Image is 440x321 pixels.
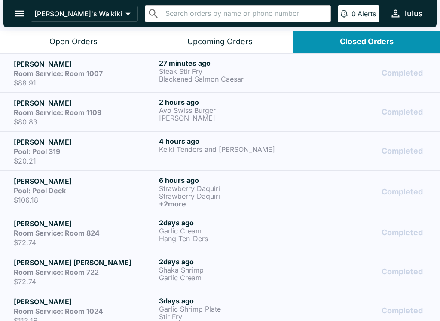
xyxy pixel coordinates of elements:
[159,137,301,145] h6: 4 hours ago
[9,3,31,24] button: open drawer
[159,114,301,122] p: [PERSON_NAME]
[159,218,194,227] span: 2 days ago
[14,196,156,204] p: $106.18
[14,268,99,276] strong: Room Service: Room 722
[159,274,301,282] p: Garlic Cream
[405,9,423,19] div: lulus
[14,186,66,195] strong: Pool: Pool Deck
[159,200,301,208] h6: + 2 more
[14,218,156,229] h5: [PERSON_NAME]
[14,307,103,315] strong: Room Service: Room 1024
[159,227,301,235] p: Garlic Cream
[159,75,301,83] p: Blackened Salmon Caesar
[14,147,60,156] strong: Pool: Pool 319
[159,106,301,114] p: Avo Swiss Burger
[14,157,156,165] p: $20.21
[159,98,301,106] h6: 2 hours ago
[386,4,426,23] button: lulus
[14,229,100,237] strong: Room Service: Room 824
[14,98,156,108] h5: [PERSON_NAME]
[159,145,301,153] p: Keiki Tenders and [PERSON_NAME]
[159,176,301,185] h6: 6 hours ago
[159,185,301,192] p: Strawberry Daquiri
[159,257,194,266] span: 2 days ago
[14,118,156,126] p: $80.83
[163,8,327,20] input: Search orders by name or phone number
[14,257,156,268] h5: [PERSON_NAME] [PERSON_NAME]
[31,6,138,22] button: [PERSON_NAME]'s Waikiki
[159,313,301,321] p: Stir Fry
[14,69,103,78] strong: Room Service: Room 1007
[187,37,253,47] div: Upcoming Orders
[159,297,194,305] span: 3 days ago
[159,266,301,274] p: Shaka Shrimp
[49,37,98,47] div: Open Orders
[34,9,122,18] p: [PERSON_NAME]'s Waikiki
[14,137,156,147] h5: [PERSON_NAME]
[14,297,156,307] h5: [PERSON_NAME]
[14,238,156,247] p: $72.74
[14,108,101,117] strong: Room Service: Room 1109
[14,79,156,87] p: $88.91
[351,9,356,18] p: 0
[159,235,301,242] p: Hang Ten-Ders
[14,176,156,186] h5: [PERSON_NAME]
[159,59,301,67] h6: 27 minutes ago
[159,305,301,313] p: Garlic Shrimp Plate
[14,277,156,286] p: $72.74
[159,67,301,75] p: Steak Stir Fry
[357,9,376,18] p: Alerts
[14,59,156,69] h5: [PERSON_NAME]
[340,37,394,47] div: Closed Orders
[159,192,301,200] p: Strawberry Daquiri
